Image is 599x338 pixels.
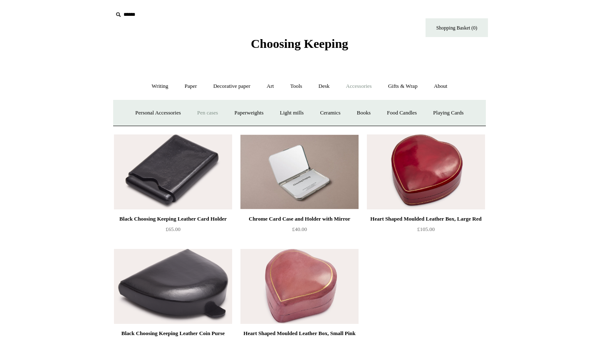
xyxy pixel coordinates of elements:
[240,134,359,209] a: Chrome Card Case and Holder with Mirror Chrome Card Case and Holder with Mirror
[312,102,348,124] a: Ceramics
[426,75,455,97] a: About
[227,102,271,124] a: Paperweights
[251,43,348,49] a: Choosing Keeping
[240,249,359,324] img: Heart Shaped Moulded Leather Box, Small Pink
[114,249,232,324] a: Black Choosing Keeping Leather Coin Purse Black Choosing Keeping Leather Coin Purse
[144,75,176,97] a: Writing
[369,214,483,224] div: Heart Shaped Moulded Leather Box, Large Red
[311,75,337,97] a: Desk
[426,102,471,124] a: Playing Cards
[426,18,488,37] a: Shopping Basket (0)
[177,75,205,97] a: Paper
[166,226,181,232] span: £65.00
[379,102,424,124] a: Food Candles
[116,214,230,224] div: Black Choosing Keeping Leather Card Holder
[417,226,435,232] span: £105.00
[240,214,359,248] a: Chrome Card Case and Holder with Mirror £40.00
[349,102,378,124] a: Books
[240,249,359,324] a: Heart Shaped Moulded Leather Box, Small Pink Heart Shaped Moulded Leather Box, Small Pink
[272,102,311,124] a: Light mills
[259,75,281,97] a: Art
[114,134,232,209] a: Black Choosing Keeping Leather Card Holder Black Choosing Keeping Leather Card Holder
[367,134,485,209] a: Heart Shaped Moulded Leather Box, Large Red Heart Shaped Moulded Leather Box, Large Red
[251,37,348,50] span: Choosing Keeping
[240,134,359,209] img: Chrome Card Case and Holder with Mirror
[206,75,258,97] a: Decorative paper
[367,134,485,209] img: Heart Shaped Moulded Leather Box, Large Red
[367,214,485,248] a: Heart Shaped Moulded Leather Box, Large Red £105.00
[292,226,307,232] span: £40.00
[381,75,425,97] a: Gifts & Wrap
[114,249,232,324] img: Black Choosing Keeping Leather Coin Purse
[190,102,225,124] a: Pen cases
[128,102,188,124] a: Personal Accessories
[114,214,232,248] a: Black Choosing Keeping Leather Card Holder £65.00
[114,134,232,209] img: Black Choosing Keeping Leather Card Holder
[243,214,356,224] div: Chrome Card Case and Holder with Mirror
[283,75,310,97] a: Tools
[339,75,379,97] a: Accessories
